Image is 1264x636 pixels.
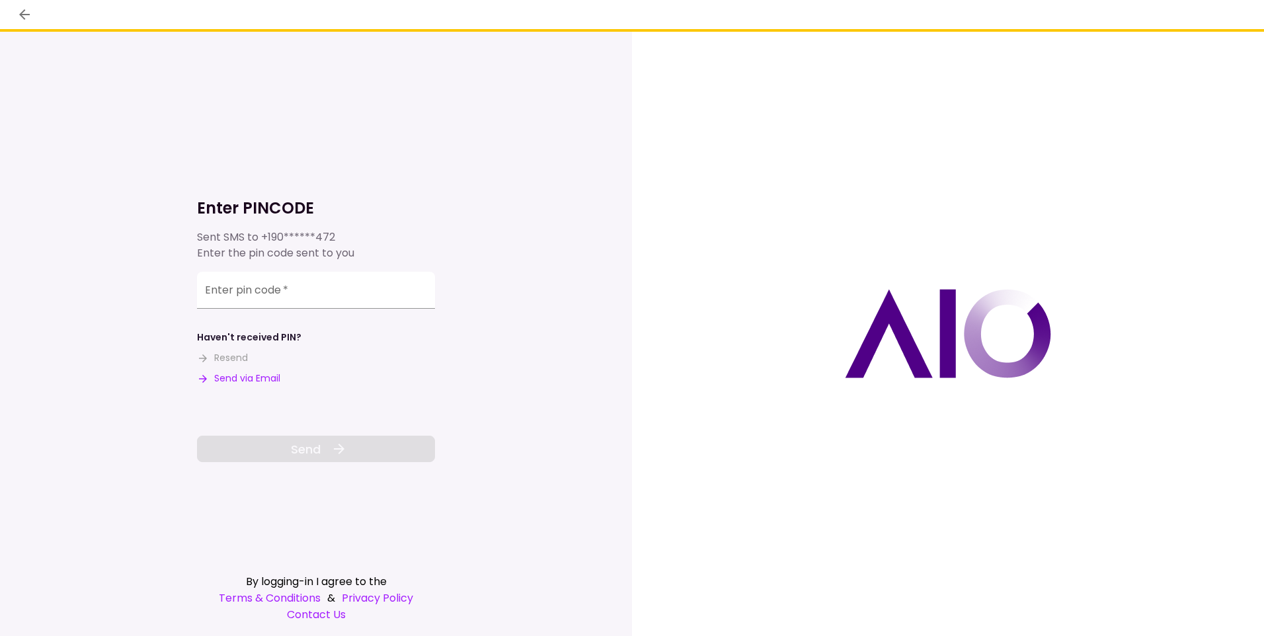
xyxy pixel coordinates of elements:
span: Send [291,440,321,458]
div: Sent SMS to Enter the pin code sent to you [197,229,435,261]
div: Haven't received PIN? [197,331,301,344]
h1: Enter PINCODE [197,198,435,219]
a: Terms & Conditions [219,590,321,606]
button: Send via Email [197,372,280,385]
button: back [13,3,36,26]
a: Contact Us [197,606,435,623]
img: AIO logo [845,289,1051,378]
a: Privacy Policy [342,590,413,606]
div: By logging-in I agree to the [197,573,435,590]
button: Resend [197,351,248,365]
button: Send [197,436,435,462]
div: & [197,590,435,606]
